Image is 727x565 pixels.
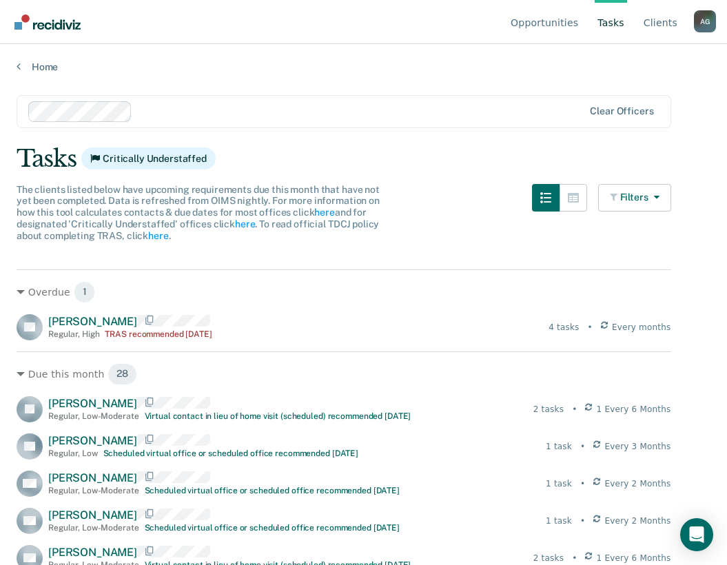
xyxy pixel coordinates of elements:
[48,397,137,410] span: [PERSON_NAME]
[604,440,670,453] span: Every 3 Months
[81,147,216,169] span: Critically Understaffed
[48,523,139,533] div: Regular , Low-Moderate
[533,552,564,564] div: 2 tasks
[549,321,579,333] div: 4 tasks
[546,477,572,490] div: 1 task
[107,363,137,385] span: 28
[597,403,671,415] span: 1 Every 6 Months
[48,449,98,458] div: Regular , Low
[580,515,585,527] div: •
[148,230,168,241] a: here
[48,434,137,447] span: [PERSON_NAME]
[103,449,358,458] div: Scheduled virtual office or scheduled office recommended [DATE]
[48,315,137,328] span: [PERSON_NAME]
[533,403,564,415] div: 2 tasks
[17,61,710,73] a: Home
[597,552,671,564] span: 1 Every 6 Months
[612,321,671,333] span: Every months
[546,515,572,527] div: 1 task
[48,411,139,421] div: Regular , Low-Moderate
[314,207,334,218] a: here
[598,184,671,212] button: Filters
[588,321,593,333] div: •
[580,440,585,453] div: •
[145,411,411,421] div: Virtual contact in lieu of home visit (scheduled) recommended [DATE]
[546,440,572,453] div: 1 task
[17,281,671,303] div: Overdue 1
[604,515,670,527] span: Every 2 Months
[580,477,585,490] div: •
[694,10,716,32] button: Profile dropdown button
[48,508,137,522] span: [PERSON_NAME]
[572,552,577,564] div: •
[694,10,716,32] div: A G
[680,518,713,551] div: Open Intercom Messenger
[48,329,99,339] div: Regular , High
[74,281,96,303] span: 1
[48,486,139,495] div: Regular , Low-Moderate
[17,145,710,173] div: Tasks
[604,477,670,490] span: Every 2 Months
[17,184,380,241] span: The clients listed below have upcoming requirements due this month that have not yet been complet...
[48,546,137,559] span: [PERSON_NAME]
[590,105,653,117] div: Clear officers
[14,14,81,30] img: Recidiviz
[17,363,671,385] div: Due this month 28
[48,471,137,484] span: [PERSON_NAME]
[145,486,400,495] div: Scheduled virtual office or scheduled office recommended [DATE]
[145,523,400,533] div: Scheduled virtual office or scheduled office recommended [DATE]
[572,403,577,415] div: •
[235,218,255,229] a: here
[105,329,212,339] div: TRAS recommended [DATE]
